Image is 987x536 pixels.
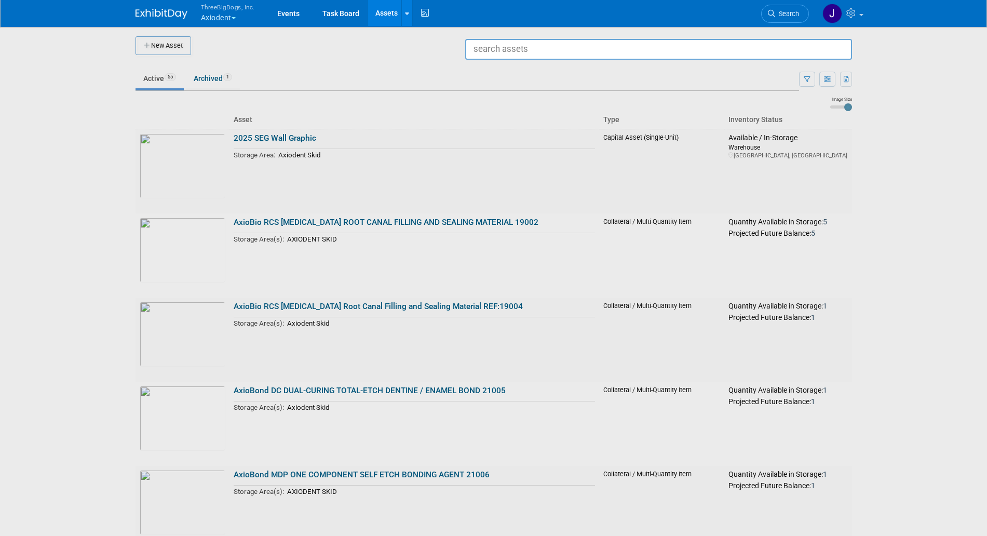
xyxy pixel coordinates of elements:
img: ExhibitDay [136,9,187,19]
img: Justin Newborn [822,4,842,23]
span: ThreeBigDogs, Inc. [201,2,255,12]
a: Search [761,5,809,23]
span: Search [775,10,799,18]
input: search assets [465,39,852,60]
